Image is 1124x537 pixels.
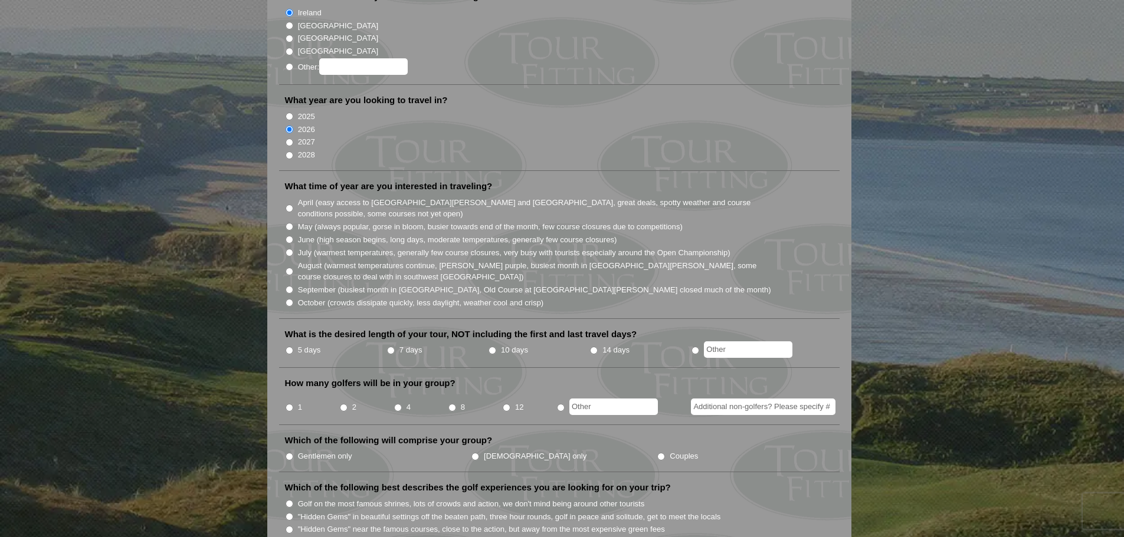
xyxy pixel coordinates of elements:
label: 2 [352,401,356,413]
label: Which of the following will comprise your group? [285,434,493,446]
label: Couples [670,450,698,462]
label: Ireland [298,7,322,19]
label: What is the desired length of your tour, NOT including the first and last travel days? [285,328,637,340]
label: [GEOGRAPHIC_DATA] [298,45,378,57]
label: 1 [298,401,302,413]
label: How many golfers will be in your group? [285,377,456,389]
label: July (warmest temperatures, generally few course closures, very busy with tourists especially aro... [298,247,730,259]
label: [GEOGRAPHIC_DATA] [298,32,378,44]
label: 14 days [602,344,630,356]
label: [DEMOGRAPHIC_DATA] only [484,450,586,462]
label: Other: [298,58,408,75]
label: May (always popular, gorse in bloom, busier towards end of the month, few course closures due to ... [298,221,683,233]
label: 4 [407,401,411,413]
label: Which of the following best describes the golf experiences you are looking for on your trip? [285,482,671,493]
label: Gentlemen only [298,450,352,462]
label: 12 [515,401,524,413]
input: Other [704,341,792,358]
label: 2025 [298,111,315,123]
label: 2027 [298,136,315,148]
label: June (high season begins, long days, moderate temperatures, generally few course closures) [298,234,617,246]
input: Other: [319,58,408,75]
label: Golf on the most famous shrines, lots of crowds and action, we don't mind being around other tour... [298,498,645,510]
input: Other [569,398,658,415]
label: 5 days [298,344,321,356]
label: April (easy access to [GEOGRAPHIC_DATA][PERSON_NAME] and [GEOGRAPHIC_DATA], great deals, spotty w... [298,197,772,220]
label: October (crowds dissipate quickly, less daylight, weather cool and crisp) [298,297,544,309]
label: 2028 [298,149,315,161]
label: August (warmest temperatures continue, [PERSON_NAME] purple, busiest month in [GEOGRAPHIC_DATA][P... [298,260,772,283]
label: 7 days [399,344,422,356]
label: "Hidden Gems" in beautiful settings off the beaten path, three hour rounds, golf in peace and sol... [298,511,721,523]
label: 10 days [501,344,528,356]
label: What time of year are you interested in traveling? [285,180,493,192]
input: Additional non-golfers? Please specify # [691,398,835,415]
label: What year are you looking to travel in? [285,94,448,106]
label: [GEOGRAPHIC_DATA] [298,20,378,32]
label: September (busiest month in [GEOGRAPHIC_DATA], Old Course at [GEOGRAPHIC_DATA][PERSON_NAME] close... [298,284,771,296]
label: "Hidden Gems" near the famous courses, close to the action, but away from the most expensive gree... [298,523,665,535]
label: 8 [461,401,465,413]
label: 2026 [298,124,315,136]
